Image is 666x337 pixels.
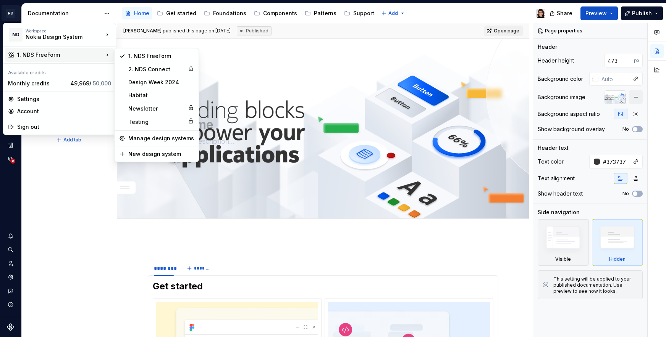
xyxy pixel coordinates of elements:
div: Account [17,108,111,115]
div: Design Week 2024 [128,79,194,86]
div: Manage design systems [128,135,194,142]
div: Newsletter [128,105,185,112]
div: New design system [128,150,194,158]
div: 2. NDS Connect [128,66,185,73]
span: 49,969 / [70,80,111,87]
div: 1. NDS FreeForm [128,52,194,60]
div: ND [9,28,23,42]
div: 1. NDS FreeForm [17,51,103,59]
div: Monthly credits [8,80,67,87]
div: Nokia Design System [26,33,91,41]
div: Testing [128,118,185,126]
div: Workspace [26,29,103,33]
span: 50,000 [93,80,111,87]
div: Habitat [128,91,194,99]
div: Sign out [17,123,111,131]
div: Available credits [5,65,114,77]
div: Settings [17,95,111,103]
